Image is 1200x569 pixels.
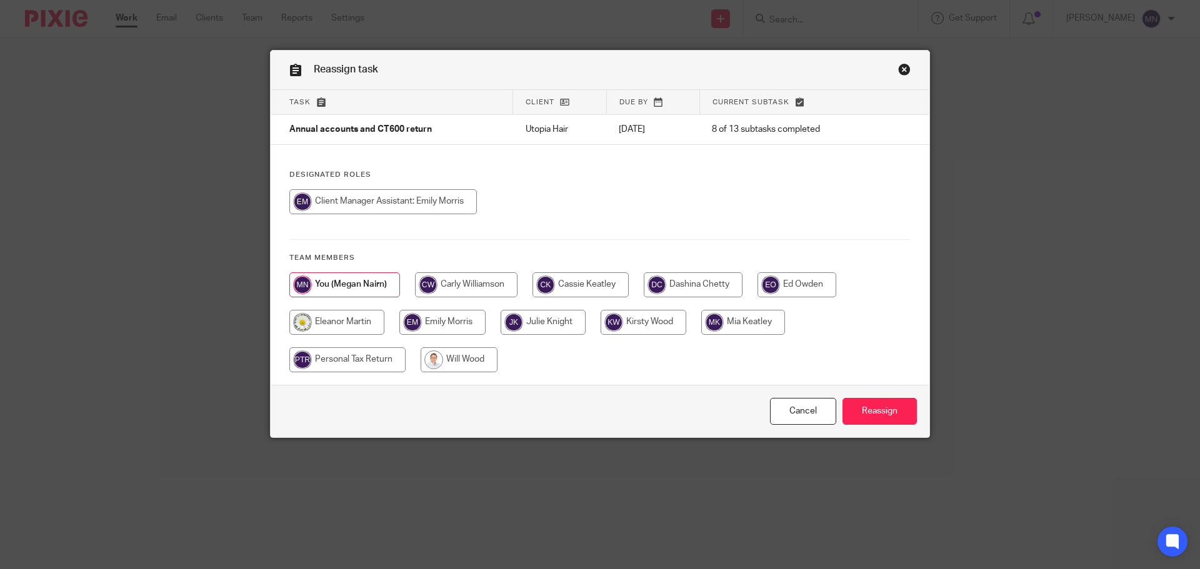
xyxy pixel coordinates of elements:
[526,123,594,136] p: Utopia Hair
[842,398,917,425] input: Reassign
[619,123,687,136] p: [DATE]
[770,398,836,425] a: Close this dialog window
[314,64,378,74] span: Reassign task
[289,170,911,180] h4: Designated Roles
[699,115,879,145] td: 8 of 13 subtasks completed
[289,253,911,263] h4: Team members
[526,99,554,106] span: Client
[619,99,648,106] span: Due by
[898,63,911,80] a: Close this dialog window
[289,99,311,106] span: Task
[712,99,789,106] span: Current subtask
[289,126,432,134] span: Annual accounts and CT600 return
